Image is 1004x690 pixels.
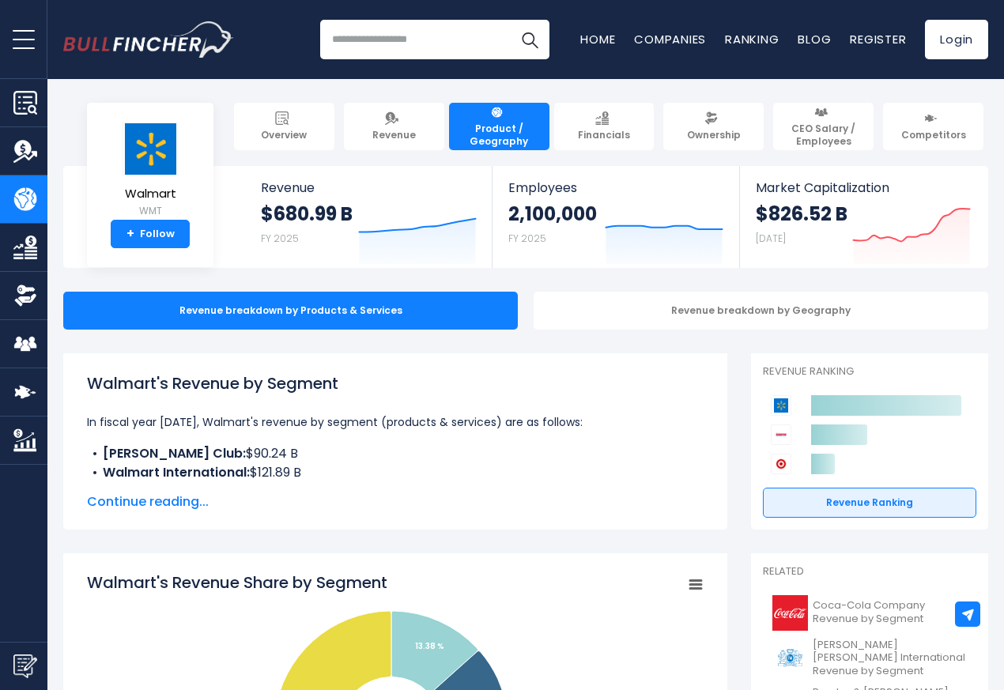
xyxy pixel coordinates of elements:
button: Search [510,20,549,59]
img: Target Corporation competitors logo [771,454,791,474]
span: Coca-Cola Company Revenue by Segment [813,599,967,626]
b: [PERSON_NAME] Club: [103,444,246,462]
span: Ownership [687,129,741,141]
small: FY 2025 [508,232,546,245]
div: Revenue breakdown by Geography [534,292,988,330]
small: WMT [123,204,178,218]
strong: 2,100,000 [508,202,597,226]
li: $90.24 B [87,444,704,463]
a: Ownership [663,103,764,150]
span: Competitors [901,129,966,141]
a: Financials [554,103,655,150]
tspan: 13.38 % [415,640,444,652]
img: Costco Wholesale Corporation competitors logo [771,424,791,445]
span: Continue reading... [87,492,704,511]
span: Product / Geography [456,123,542,147]
a: +Follow [111,220,190,248]
span: Overview [261,129,307,141]
b: Walmart International: [103,463,250,481]
a: Employees 2,100,000 FY 2025 [493,166,738,268]
small: [DATE] [756,232,786,245]
a: Go to homepage [63,21,233,58]
img: Walmart competitors logo [771,395,791,416]
a: Revenue [344,103,444,150]
a: Revenue $680.99 B FY 2025 [245,166,493,268]
strong: + [126,227,134,241]
img: Ownership [13,284,37,307]
p: Related [763,565,976,579]
a: Companies [634,31,706,47]
a: Home [580,31,615,47]
small: FY 2025 [261,232,299,245]
img: PM logo [772,640,808,676]
img: Bullfincher logo [63,21,234,58]
strong: $826.52 B [756,202,847,226]
a: Competitors [883,103,983,150]
a: Revenue Ranking [763,488,976,518]
a: Blog [798,31,831,47]
a: Walmart WMT [122,122,179,221]
li: $121.89 B [87,463,704,482]
span: Market Capitalization [756,180,971,195]
a: Register [850,31,906,47]
span: [PERSON_NAME] [PERSON_NAME] International Revenue by Segment [813,639,967,679]
h1: Walmart's Revenue by Segment [87,371,704,395]
span: Financials [578,129,630,141]
a: Login [925,20,988,59]
a: Ranking [725,31,779,47]
span: Walmart [123,187,178,201]
p: In fiscal year [DATE], Walmart's revenue by segment (products & services) are as follows: [87,413,704,432]
a: Market Capitalization $826.52 B [DATE] [740,166,987,268]
p: Revenue Ranking [763,365,976,379]
span: Revenue [372,129,416,141]
div: Revenue breakdown by Products & Services [63,292,518,330]
span: Revenue [261,180,477,195]
a: CEO Salary / Employees [773,103,874,150]
a: [PERSON_NAME] [PERSON_NAME] International Revenue by Segment [763,635,976,683]
a: Overview [234,103,334,150]
a: Coca-Cola Company Revenue by Segment [763,591,976,635]
strong: $680.99 B [261,202,353,226]
span: Employees [508,180,723,195]
a: Product / Geography [449,103,549,150]
tspan: Walmart's Revenue Share by Segment [87,571,387,594]
img: KO logo [772,595,808,631]
span: CEO Salary / Employees [780,123,866,147]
